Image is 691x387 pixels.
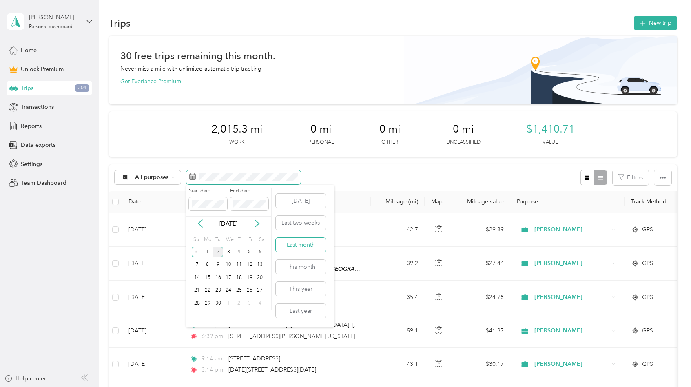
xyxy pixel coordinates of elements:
[192,234,199,245] div: Su
[645,341,691,387] iframe: Everlance-gr Chat Button Frame
[192,260,202,270] div: 7
[534,259,609,268] span: [PERSON_NAME]
[255,247,266,257] div: 6
[213,272,224,283] div: 16
[120,64,261,73] p: Never miss a mile with unlimited automatic trip tracking
[228,366,316,373] span: [DATE][STREET_ADDRESS][DATE]
[230,188,268,195] label: End date
[202,298,213,308] div: 29
[244,247,255,257] div: 5
[625,191,682,213] th: Track Method
[371,314,425,347] td: 59.1
[453,123,474,136] span: 0 mi
[4,374,46,383] button: Help center
[213,285,224,296] div: 23
[122,314,183,347] td: [DATE]
[122,247,183,281] td: [DATE]
[202,272,213,283] div: 15
[244,272,255,283] div: 19
[75,84,89,92] span: 204
[228,355,280,362] span: [STREET_ADDRESS]
[234,298,244,308] div: 2
[224,234,234,245] div: We
[642,360,653,369] span: GPS
[234,285,244,296] div: 25
[21,84,33,93] span: Trips
[202,332,225,341] span: 6:39 pm
[371,213,425,247] td: 42.7
[634,16,677,30] button: New trip
[223,285,234,296] div: 24
[234,272,244,283] div: 18
[276,194,326,208] button: [DATE]
[613,170,649,185] button: Filters
[534,225,609,234] span: [PERSON_NAME]
[371,281,425,314] td: 35.4
[223,260,234,270] div: 10
[642,225,653,234] span: GPS
[453,247,510,281] td: $27.44
[543,139,558,146] p: Value
[255,272,266,283] div: 20
[223,298,234,308] div: 1
[404,36,677,104] img: Banner
[29,24,73,29] div: Personal dashboard
[234,260,244,270] div: 11
[379,123,401,136] span: 0 mi
[642,326,653,335] span: GPS
[229,139,244,146] p: Work
[213,247,224,257] div: 2
[453,348,510,381] td: $30.17
[247,234,255,245] div: Fr
[202,234,211,245] div: Mo
[183,191,371,213] th: Locations
[255,298,266,308] div: 4
[202,247,213,257] div: 1
[192,298,202,308] div: 28
[192,285,202,296] div: 21
[122,348,183,381] td: [DATE]
[276,216,326,230] button: Last two weeks
[453,213,510,247] td: $29.89
[21,46,37,55] span: Home
[526,123,575,136] span: $1,410.71
[534,293,609,302] span: [PERSON_NAME]
[213,298,224,308] div: 30
[223,247,234,257] div: 3
[255,260,266,270] div: 13
[21,103,54,111] span: Transactions
[276,260,326,274] button: This month
[510,191,625,213] th: Purpose
[192,272,202,283] div: 14
[234,247,244,257] div: 4
[211,219,246,228] p: [DATE]
[192,247,202,257] div: 31
[21,160,42,168] span: Settings
[255,285,266,296] div: 27
[189,188,227,195] label: Start date
[223,272,234,283] div: 17
[202,260,213,270] div: 8
[276,304,326,318] button: Last year
[642,259,653,268] span: GPS
[202,285,213,296] div: 22
[453,281,510,314] td: $24.78
[228,333,355,340] span: [STREET_ADDRESS][PERSON_NAME][US_STATE]
[371,191,425,213] th: Mileage (mi)
[109,19,131,27] h1: Trips
[425,191,453,213] th: Map
[276,282,326,296] button: This year
[257,234,265,245] div: Sa
[276,238,326,252] button: Last month
[21,122,42,130] span: Reports
[237,234,244,245] div: Th
[244,298,255,308] div: 3
[446,139,481,146] p: Unclassified
[371,247,425,281] td: 39.2
[211,123,263,136] span: 2,015.3 mi
[244,260,255,270] div: 12
[381,139,398,146] p: Other
[453,314,510,347] td: $41.37
[308,139,334,146] p: Personal
[202,365,225,374] span: 3:14 pm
